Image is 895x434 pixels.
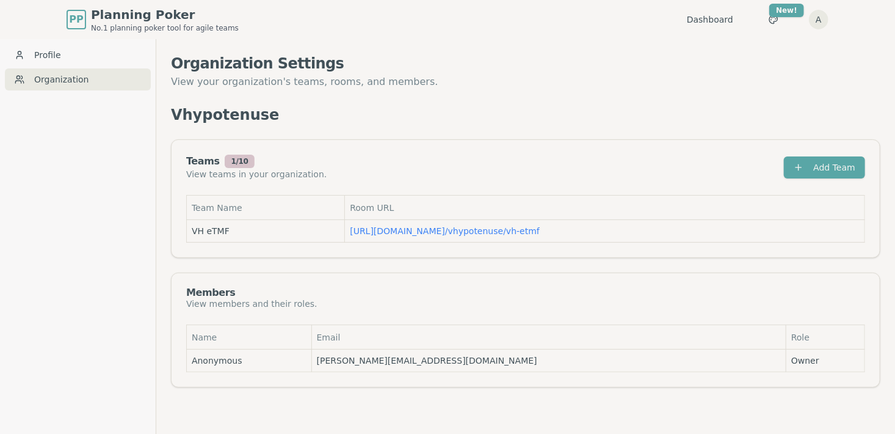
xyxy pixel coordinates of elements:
p: Vhypotenuse [171,105,279,125]
h1: Organization Settings [171,54,880,73]
th: Name [187,325,312,350]
a: Dashboard [687,13,733,26]
span: No.1 planning poker tool for agile teams [91,23,239,33]
div: Teams [186,155,327,168]
p: View your organization's teams, rooms, and members. [171,73,880,90]
td: [PERSON_NAME][EMAIL_ADDRESS][DOMAIN_NAME] [311,350,786,372]
div: View teams in your organization. [186,168,327,180]
button: New! [763,9,784,31]
span: VH eTMF [192,225,230,237]
th: Role [786,325,865,350]
th: Email [311,325,786,350]
span: PP [69,12,83,27]
div: 1 / 10 [225,155,255,168]
a: Profile [5,44,151,66]
div: Members [186,288,317,298]
th: Team Name [187,196,345,220]
td: Anonymous [187,350,312,372]
div: New! [769,4,804,17]
th: Room URL [345,196,865,220]
button: Add Team [784,156,865,178]
a: PPPlanning PokerNo.1 planning poker tool for agile teams [67,6,239,33]
div: View members and their roles. [186,298,317,310]
span: Planning Poker [91,6,239,23]
button: A [809,10,828,29]
span: Owner [791,355,860,367]
a: [URL][DOMAIN_NAME]/vhypotenuse/vh-etmf [350,226,540,236]
a: Organization [5,68,151,90]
